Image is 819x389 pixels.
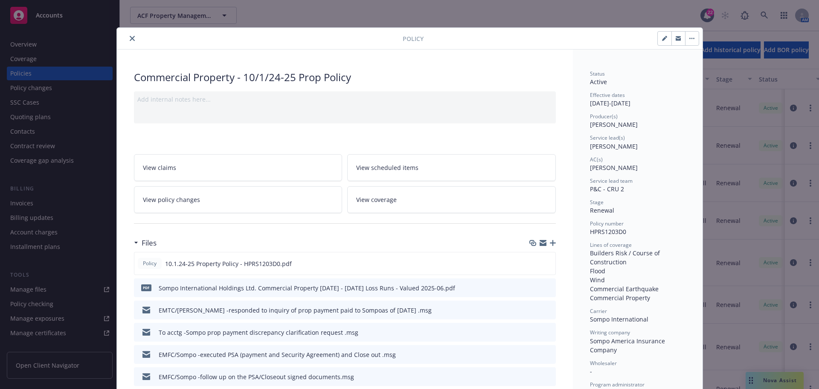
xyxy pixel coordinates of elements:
span: Stage [590,199,604,206]
div: Sompo International Holdings Ltd. Commercial Property [DATE] - [DATE] Loss Runs - Valued 2025-06.pdf [159,284,455,292]
span: P&C - CRU 2 [590,185,624,193]
span: Sompo International [590,315,648,323]
button: preview file [545,284,552,292]
button: preview file [545,372,552,381]
div: Add internal notes here... [137,95,552,104]
span: Wholesaler [590,360,617,367]
h3: Files [142,237,157,249]
button: download file [531,372,538,381]
div: To acctg -Sompo prop payment discrepancy clarification request .msg [159,328,358,337]
span: HPRS1203D0 [590,228,626,236]
button: close [127,33,137,44]
button: download file [531,350,538,359]
span: Renewal [590,206,614,214]
a: View claims [134,154,343,181]
div: EMTC/[PERSON_NAME] -responded to inquiry of prop payment paid to Sompoas of [DATE] .msg [159,306,432,315]
div: Builders Risk / Course of Construction [590,249,685,266]
span: [PERSON_NAME] [590,120,638,129]
div: Flood [590,266,685,275]
span: AC(s) [590,156,603,163]
span: Service lead(s) [590,134,625,141]
span: View coverage [356,195,397,204]
span: Lines of coverage [590,241,632,249]
button: preview file [545,306,552,315]
button: download file [531,284,538,292]
a: View scheduled items [347,154,556,181]
span: Policy [403,34,424,43]
button: preview file [545,328,552,337]
div: Wind [590,275,685,284]
span: View claims [143,163,176,172]
button: download file [531,259,537,268]
button: preview file [545,350,552,359]
span: Service lead team [590,177,633,184]
span: [PERSON_NAME] [590,164,638,172]
span: View scheduled items [356,163,418,172]
div: Commercial Property - 10/1/24-25 Prop Policy [134,70,556,85]
span: Producer(s) [590,113,618,120]
span: Program administrator [590,381,645,388]
span: Active [590,78,607,86]
span: 10.1.24-25 Property Policy - HPRS1203D0.pdf [165,259,292,268]
span: Writing company [590,329,630,336]
span: [PERSON_NAME] [590,142,638,150]
span: Effective dates [590,91,625,99]
span: View policy changes [143,195,200,204]
div: Commercial Earthquake [590,284,685,293]
span: Sompo America Insurance Company [590,337,667,354]
span: Policy number [590,220,624,227]
div: EMFC/Sompo -follow up on the PSA/Closeout signed documents.msg [159,372,354,381]
div: EMFC/Sompo -executed PSA (payment and Security Agreement) and Close out .msg [159,350,396,359]
span: Status [590,70,605,77]
span: Policy [141,260,158,267]
div: [DATE] - [DATE] [590,91,685,108]
button: download file [531,306,538,315]
button: preview file [544,259,552,268]
a: View coverage [347,186,556,213]
div: Commercial Property [590,293,685,302]
button: download file [531,328,538,337]
span: - [590,367,592,375]
span: pdf [141,284,151,291]
span: Carrier [590,307,607,315]
a: View policy changes [134,186,343,213]
div: Files [134,237,157,249]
